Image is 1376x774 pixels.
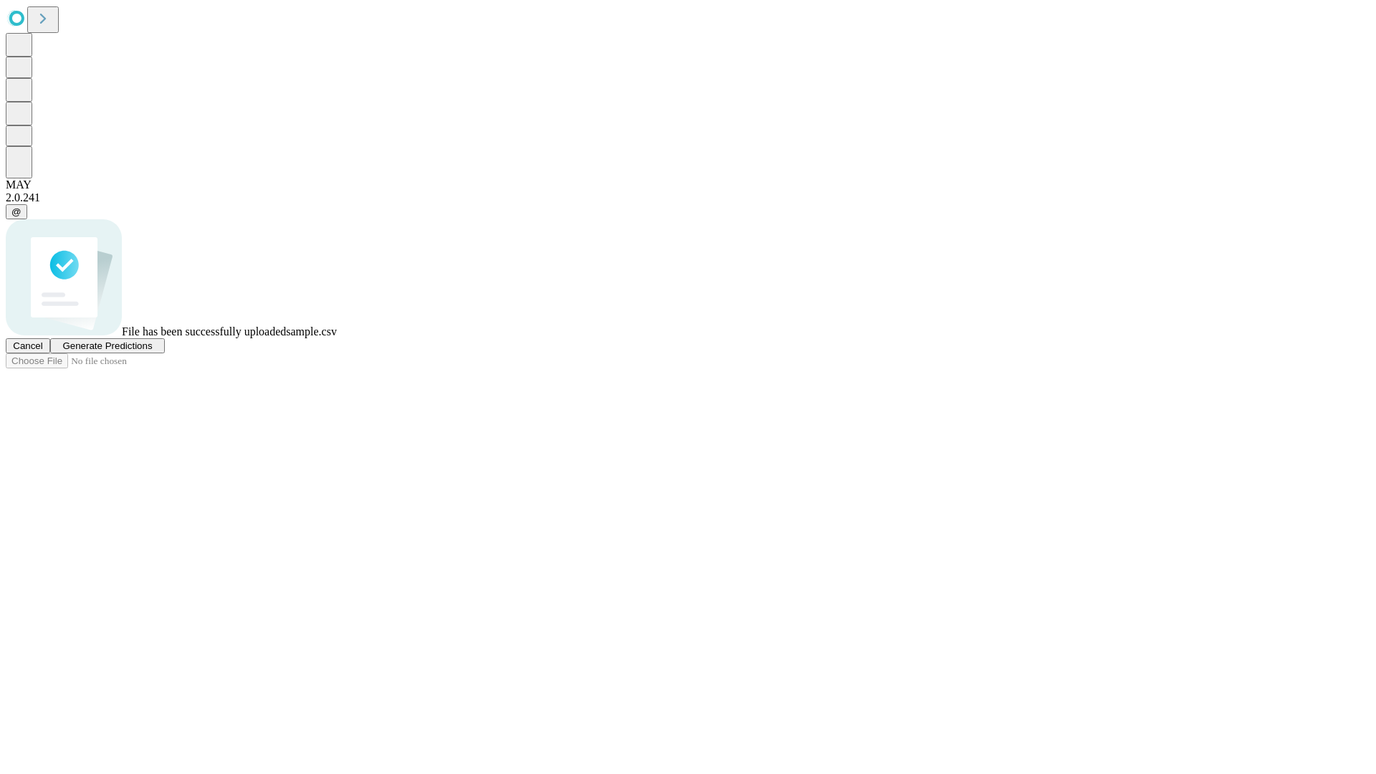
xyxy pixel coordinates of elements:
div: MAY [6,178,1370,191]
span: Cancel [13,340,43,351]
button: Generate Predictions [50,338,165,353]
span: File has been successfully uploaded [122,325,286,338]
span: sample.csv [286,325,337,338]
button: @ [6,204,27,219]
span: @ [11,206,21,217]
div: 2.0.241 [6,191,1370,204]
span: Generate Predictions [62,340,152,351]
button: Cancel [6,338,50,353]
